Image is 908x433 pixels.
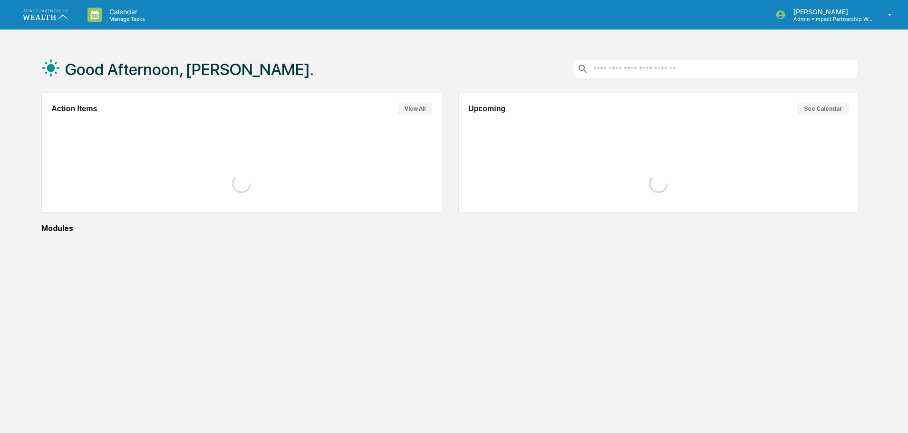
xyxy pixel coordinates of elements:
h2: Upcoming [468,105,505,113]
p: Manage Tasks [102,16,150,22]
button: View All [398,103,432,115]
p: Calendar [102,8,150,16]
h2: Action Items [51,105,97,113]
p: Admin • Impact Partnership Wealth [786,16,874,22]
h1: Good Afternoon, [PERSON_NAME]. [65,60,314,79]
p: [PERSON_NAME] [786,8,874,16]
img: logo [23,10,68,19]
button: See Calendar [797,103,849,115]
div: Modules [41,224,859,233]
